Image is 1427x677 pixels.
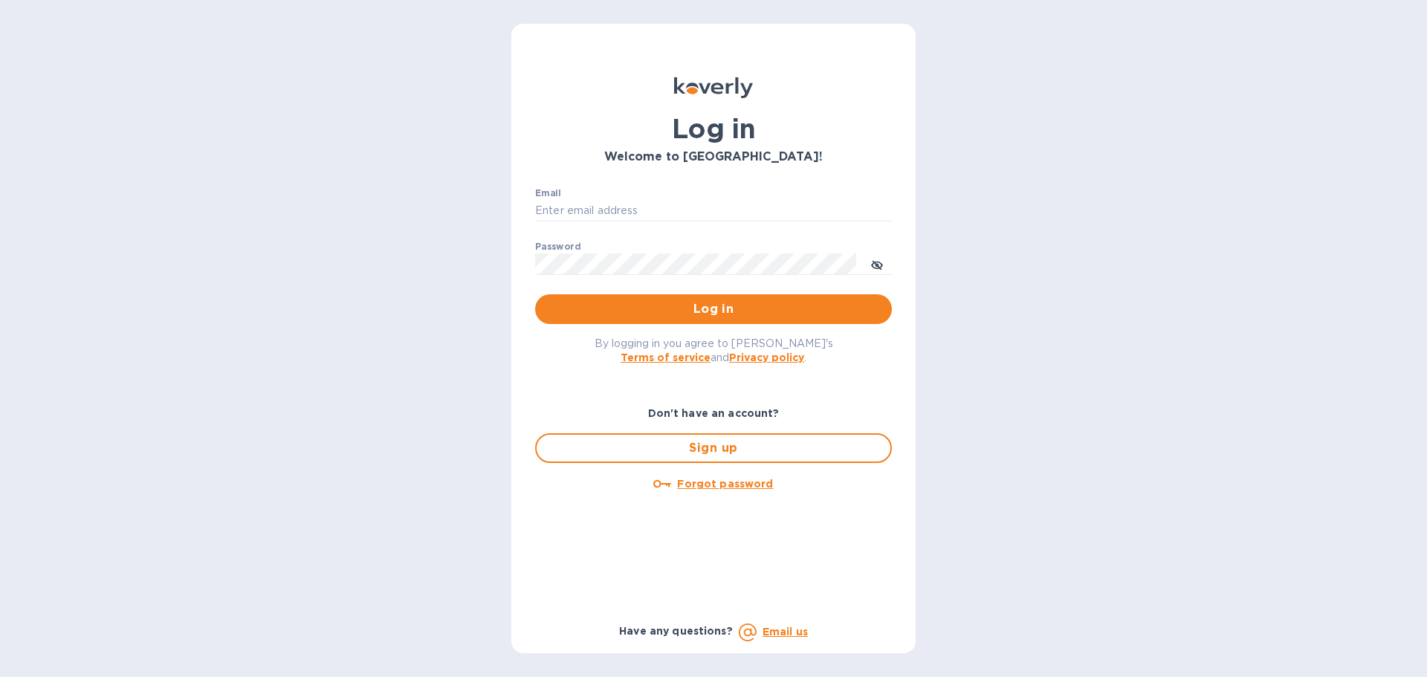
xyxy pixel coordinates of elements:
[535,113,892,144] h1: Log in
[547,300,880,318] span: Log in
[595,337,833,363] span: By logging in you agree to [PERSON_NAME]'s and .
[763,626,808,638] a: Email us
[549,439,878,457] span: Sign up
[729,352,804,363] a: Privacy policy
[535,189,561,198] label: Email
[621,352,711,363] a: Terms of service
[648,407,780,419] b: Don't have an account?
[674,77,753,98] img: Koverly
[535,150,892,164] h3: Welcome to [GEOGRAPHIC_DATA]!
[535,242,580,251] label: Password
[677,478,773,490] u: Forgot password
[535,433,892,463] button: Sign up
[862,249,892,279] button: toggle password visibility
[619,625,733,637] b: Have any questions?
[535,200,892,222] input: Enter email address
[535,294,892,324] button: Log in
